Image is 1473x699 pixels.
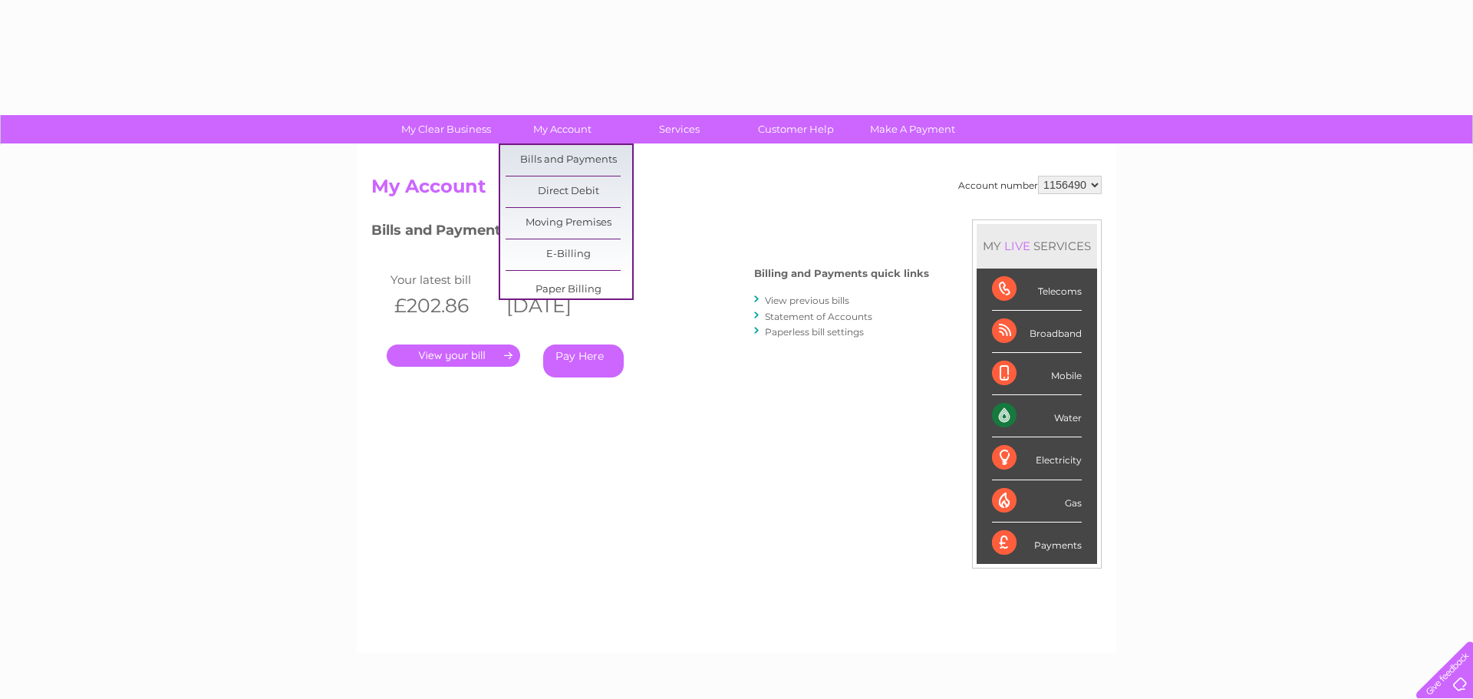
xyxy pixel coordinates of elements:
a: E-Billing [506,239,632,270]
a: Moving Premises [506,208,632,239]
div: Mobile [992,353,1082,395]
h3: Bills and Payments [371,219,929,246]
a: Make A Payment [849,115,976,143]
a: Bills and Payments [506,145,632,176]
div: MY SERVICES [977,224,1097,268]
a: Services [616,115,743,143]
a: Direct Debit [506,176,632,207]
div: LIVE [1001,239,1033,253]
div: Payments [992,523,1082,564]
td: Your latest bill [387,269,499,290]
th: [DATE] [499,290,611,321]
h2: My Account [371,176,1102,205]
div: Electricity [992,437,1082,480]
div: Gas [992,480,1082,523]
a: View previous bills [765,295,849,306]
a: Customer Help [733,115,859,143]
a: Statement of Accounts [765,311,872,322]
div: Telecoms [992,269,1082,311]
a: . [387,345,520,367]
th: £202.86 [387,290,499,321]
a: Pay Here [543,345,624,378]
a: Paper Billing [506,275,632,305]
h4: Billing and Payments quick links [754,268,929,279]
a: My Account [499,115,626,143]
a: My Clear Business [383,115,509,143]
div: Broadband [992,311,1082,353]
a: Paperless bill settings [765,326,864,338]
div: Water [992,395,1082,437]
div: Account number [958,176,1102,194]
